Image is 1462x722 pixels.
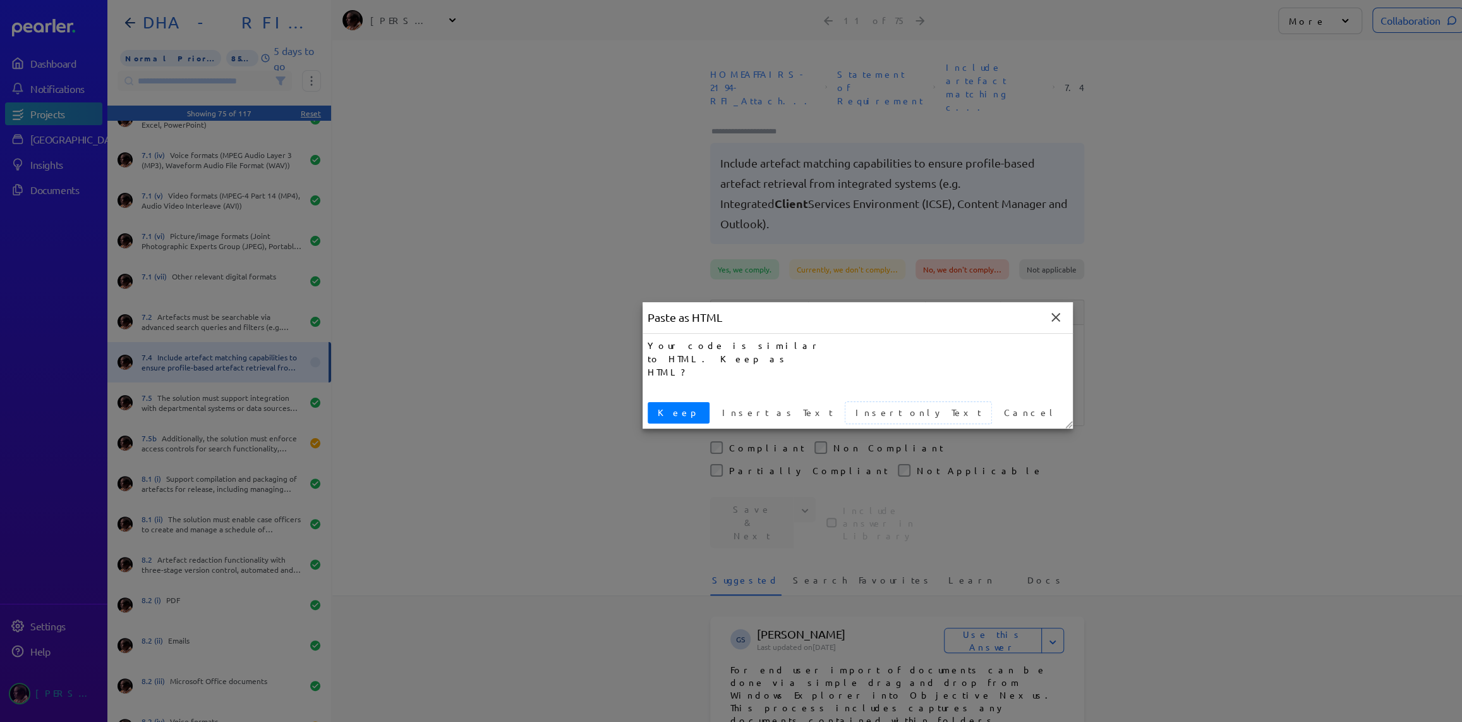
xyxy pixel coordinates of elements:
[994,402,1068,424] button: Cancel
[653,406,704,419] span: Keep
[643,302,727,333] div: Paste as HTML
[999,406,1063,419] span: Cancel
[850,406,986,419] span: Insert only Text
[648,339,827,379] div: Your code is similar to HTML. Keep as HTML?
[717,406,838,419] span: Insert as Text
[712,402,843,424] button: Insert as Text
[845,402,991,424] button: Insert only Text
[648,402,710,424] button: Keep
